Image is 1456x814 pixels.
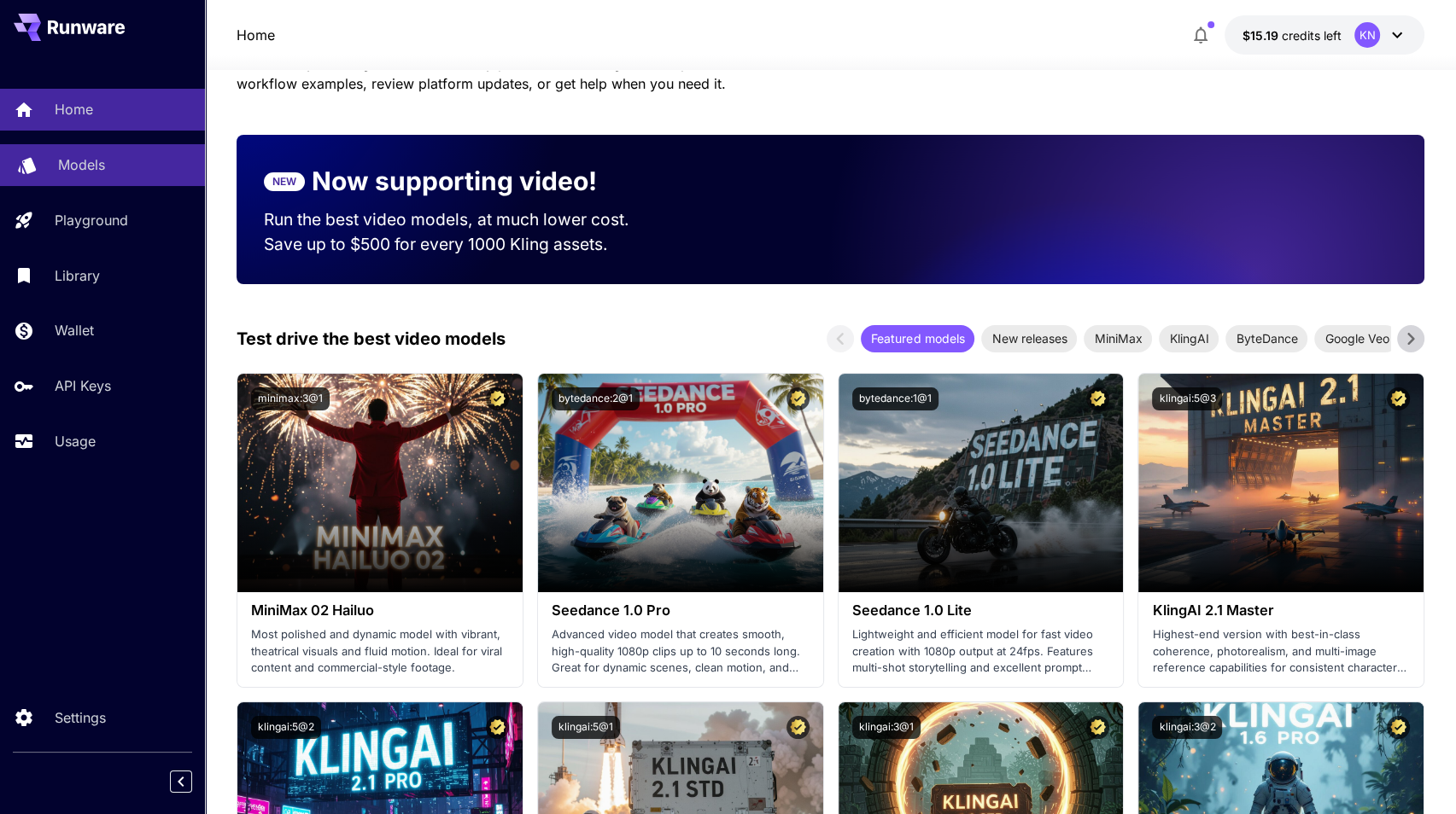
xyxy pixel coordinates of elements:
span: $15.19 [1242,28,1281,43]
div: New releases [981,325,1077,352]
nav: breadcrumb [237,25,275,45]
button: Certified Model – Vetted for best performance and includes a commercial license. [486,387,509,410]
span: credits left [1281,28,1341,43]
p: Wallet [55,320,94,340]
button: minimax:3@1 [251,387,330,410]
p: Settings [55,707,106,728]
button: klingai:3@2 [1152,716,1222,739]
p: Advanced video model that creates smooth, high-quality 1080p clips up to 10 seconds long. Great f... [552,626,810,677]
img: alt [839,374,1124,592]
button: Certified Model – Vetted for best performance and includes a commercial license. [1387,387,1410,410]
button: Certified Model – Vetted for best performance and includes a commercial license. [1086,387,1109,410]
button: klingai:5@2 [251,716,321,739]
p: Test drive the best video models [237,326,506,352]
p: Highest-end version with best-in-class coherence, photorealism, and multi-image reference capabil... [1152,626,1410,677]
p: Now supporting video! [312,162,597,201]
div: MiniMax [1084,325,1152,352]
div: ByteDance [1225,325,1307,352]
div: Google Veo [1314,325,1399,352]
h3: KlingAI 2.1 Master [1152,602,1410,619]
span: Google Veo [1314,329,1399,347]
p: Home [55,99,93,119]
p: Models [58,154,105,175]
button: $15.187KN [1225,15,1424,55]
button: Collapse sidebar [170,770,192,793]
p: Library [55,265,100,286]
p: Lightweight and efficient model for fast video creation with 1080p output at 24fps. Features mult... [852,626,1110,677]
div: Collapse sidebar [183,766,205,797]
button: klingai:5@3 [1152,387,1222,410]
div: KN [1354,22,1380,48]
div: $15.187 [1242,26,1341,44]
button: Certified Model – Vetted for best performance and includes a commercial license. [786,387,810,410]
h3: MiniMax 02 Hailuo [251,602,509,619]
span: ByteDance [1225,329,1307,347]
button: Certified Model – Vetted for best performance and includes a commercial license. [486,716,509,739]
button: klingai:3@1 [852,716,921,739]
h3: Seedance 1.0 Pro [552,602,810,619]
div: KlingAI [1159,325,1219,352]
span: KlingAI [1159,329,1219,347]
div: Featured models [861,325,974,352]
span: MiniMax [1084,329,1152,347]
p: Most polished and dynamic model with vibrant, theatrical visuals and fluid motion. Ideal for vira... [251,626,509,677]
button: bytedance:1@1 [852,387,939,410]
p: Save up to $500 for every 1000 Kling assets. [264,232,662,257]
img: alt [237,374,523,592]
img: alt [538,374,823,592]
p: Usage [55,431,96,451]
button: Certified Model – Vetted for best performance and includes a commercial license. [1387,716,1410,739]
p: Playground [55,210,128,230]
a: Home [237,25,275,45]
span: New releases [981,329,1077,347]
p: NEW [272,174,296,189]
img: alt [1138,374,1424,592]
button: Certified Model – Vetted for best performance and includes a commercial license. [786,716,810,739]
p: API Keys [55,375,111,396]
button: klingai:5@1 [552,716,620,739]
button: bytedance:2@1 [552,387,640,410]
p: Run the best video models, at much lower cost. [264,207,662,232]
button: Certified Model – Vetted for best performance and includes a commercial license. [1086,716,1109,739]
h3: Seedance 1.0 Lite [852,602,1110,619]
span: Featured models [861,329,974,347]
